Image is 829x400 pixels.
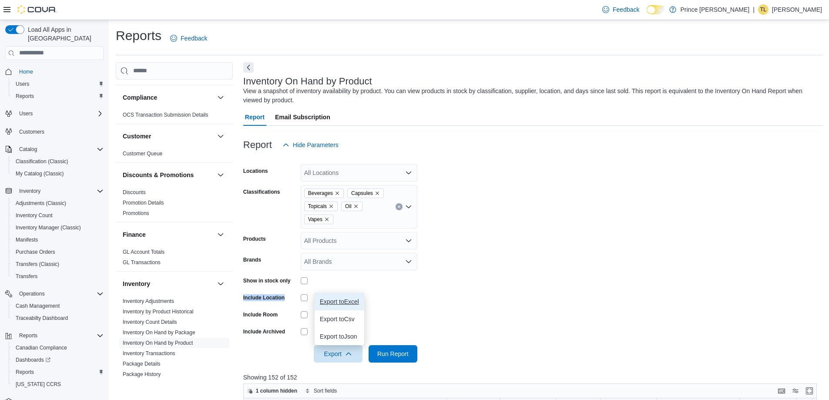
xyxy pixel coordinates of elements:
span: Classification (Classic) [12,156,104,167]
button: Run Report [369,345,417,363]
span: Inventory Adjustments [123,298,174,305]
p: Prince [PERSON_NAME] [681,4,750,15]
button: Keyboard shortcuts [776,386,787,396]
h3: Inventory [123,279,150,288]
span: Inventory [16,186,104,196]
button: Transfers (Classic) [9,258,107,270]
a: Feedback [167,30,211,47]
label: Include Location [243,294,285,301]
button: Open list of options [405,258,412,265]
span: TL [760,4,766,15]
h3: Compliance [123,93,157,102]
span: Export to Excel [320,298,359,305]
button: Clear input [396,203,403,210]
h3: Customer [123,132,151,141]
a: Feedback [599,1,643,18]
button: Next [243,62,254,73]
span: Users [16,108,104,119]
button: Hide Parameters [279,136,342,154]
span: Traceabilty Dashboard [16,315,68,322]
button: Remove Topicals from selection in this group [329,204,334,209]
span: Oil [341,202,362,211]
p: Showing 152 of 152 [243,373,823,382]
button: Open list of options [405,237,412,244]
span: Inventory by Product Historical [123,308,194,315]
button: Users [9,78,107,90]
span: Manifests [12,235,104,245]
button: Inventory Manager (Classic) [9,222,107,234]
button: My Catalog (Classic) [9,168,107,180]
span: Cash Management [16,303,60,309]
span: Canadian Compliance [16,344,67,351]
span: Oil [345,202,352,211]
button: Discounts & Promotions [215,170,226,180]
button: Finance [215,229,226,240]
a: Traceabilty Dashboard [12,313,71,323]
span: OCS Transaction Submission Details [123,111,208,118]
a: Adjustments (Classic) [12,198,70,208]
button: Manifests [9,234,107,246]
button: Inventory Count [9,209,107,222]
a: Promotion Details [123,200,164,206]
span: Purchase Orders [12,247,104,257]
button: Enter fullscreen [804,386,815,396]
span: Canadian Compliance [12,343,104,353]
div: Discounts & Promotions [116,187,233,222]
a: OCS Transaction Submission Details [123,112,208,118]
button: Remove Beverages from selection in this group [335,191,340,196]
button: Home [2,65,107,78]
button: Inventory [123,279,214,288]
span: Operations [16,289,104,299]
a: GL Account Totals [123,249,164,255]
button: Users [16,108,36,119]
a: Inventory Adjustments [123,298,174,304]
label: Show in stock only [243,277,291,284]
span: Feedback [181,34,207,43]
a: Users [12,79,33,89]
a: Package History [123,371,161,377]
span: Dashboards [16,356,50,363]
a: Inventory Count [12,210,56,221]
p: [PERSON_NAME] [772,4,822,15]
span: Beverages [304,188,344,198]
a: Dashboards [9,354,107,366]
span: Users [16,81,29,87]
button: Remove Oil from selection in this group [353,204,359,209]
a: Transfers (Classic) [12,259,63,269]
span: Vapes [304,215,333,224]
span: Classification (Classic) [16,158,68,165]
button: Compliance [123,93,214,102]
h3: Inventory On Hand by Product [243,76,372,87]
a: Cash Management [12,301,63,311]
button: Export [314,345,362,363]
button: Inventory [2,185,107,197]
button: [US_STATE] CCRS [9,378,107,390]
span: Export to Csv [320,316,359,323]
a: Reports [12,91,37,101]
span: My Catalog (Classic) [16,170,64,177]
h3: Finance [123,230,146,239]
button: Canadian Compliance [9,342,107,354]
span: Inventory Count [16,212,53,219]
a: Inventory On Hand by Package [123,329,195,336]
span: Inventory Transactions [123,350,175,357]
span: Discounts [123,189,146,196]
span: Users [12,79,104,89]
a: [US_STATE] CCRS [12,379,64,390]
span: Report [245,108,265,126]
span: Dark Mode [647,14,647,15]
a: Inventory Transactions [123,350,175,356]
span: Inventory Manager (Classic) [16,224,81,231]
span: Adjustments (Classic) [12,198,104,208]
span: Home [16,66,104,77]
button: Customer [123,132,214,141]
span: Package Details [123,360,161,367]
div: Finance [116,247,233,271]
span: Purchase Orders [16,249,55,255]
button: Customer [215,131,226,141]
button: Inventory [16,186,44,196]
button: Classification (Classic) [9,155,107,168]
h3: Discounts & Promotions [123,171,194,179]
span: Customers [16,126,104,137]
span: Vapes [308,215,322,224]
